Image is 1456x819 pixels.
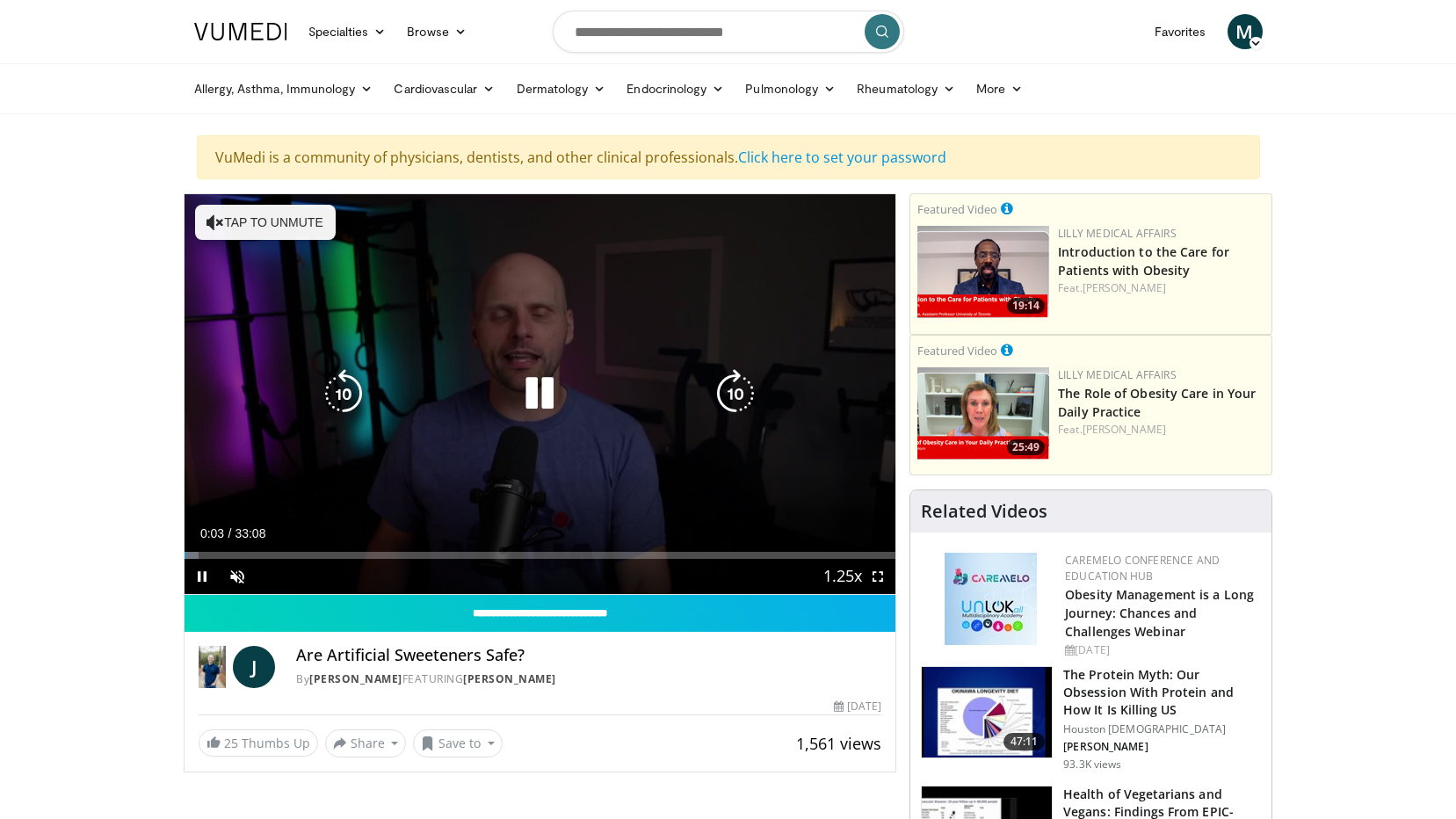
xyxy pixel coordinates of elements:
a: Lilly Medical Affairs [1058,367,1177,382]
a: 47:11 The Protein Myth: Our Obsession With Protein and How It Is Killing US Houston [DEMOGRAPHIC_... [921,666,1261,772]
span: 25:49 [1007,439,1045,455]
img: acc2e291-ced4-4dd5-b17b-d06994da28f3.png.150x105_q85_crop-smart_upscale.png [917,226,1049,318]
a: Lilly Medical Affairs [1058,226,1177,241]
a: Browse [396,14,477,49]
a: Dermatology [506,71,617,106]
p: Houston [DEMOGRAPHIC_DATA] [1063,722,1261,736]
a: Obesity Management is a Long Journey: Chances and Challenges Webinar [1065,586,1254,640]
button: Share [325,729,407,757]
button: Unmute [220,559,255,594]
div: By FEATURING [296,671,881,687]
img: 45df64a9-a6de-482c-8a90-ada250f7980c.png.150x105_q85_autocrop_double_scale_upscale_version-0.2.jpg [945,553,1037,645]
a: Introduction to the Care for Patients with Obesity [1058,243,1229,279]
div: VuMedi is a community of physicians, dentists, and other clinical professionals. [197,135,1260,179]
img: VuMedi Logo [194,23,287,40]
div: [DATE] [834,699,881,714]
a: Click here to set your password [738,148,946,167]
span: 47:11 [1003,733,1046,750]
a: [PERSON_NAME] [309,671,402,686]
img: e1208b6b-349f-4914-9dd7-f97803bdbf1d.png.150x105_q85_crop-smart_upscale.png [917,367,1049,460]
a: [PERSON_NAME] [1083,422,1166,437]
a: J [233,646,275,688]
div: Progress Bar [185,552,896,559]
a: Rheumatology [846,71,966,106]
a: More [966,71,1033,106]
h4: Related Videos [921,501,1047,522]
a: Favorites [1144,14,1217,49]
img: b7b8b05e-5021-418b-a89a-60a270e7cf82.150x105_q85_crop-smart_upscale.jpg [922,667,1052,758]
a: Cardiovascular [383,71,505,106]
a: CaReMeLO Conference and Education Hub [1065,553,1220,583]
span: 0:03 [200,526,224,540]
div: [DATE] [1065,642,1257,658]
a: Endocrinology [616,71,735,106]
h4: Are Artificial Sweeteners Safe? [296,646,881,665]
span: 33:08 [235,526,265,540]
a: [PERSON_NAME] [1083,280,1166,295]
div: Feat. [1058,280,1264,296]
a: Allergy, Asthma, Immunology [184,71,384,106]
a: Specialties [298,14,397,49]
h3: The Protein Myth: Our Obsession With Protein and How It Is Killing US [1063,666,1261,719]
a: [PERSON_NAME] [463,671,556,686]
a: 19:14 [917,226,1049,318]
span: 1,561 views [796,733,881,754]
a: Pulmonology [735,71,846,106]
a: M [1228,14,1263,49]
a: The Role of Obesity Care in Your Daily Practice [1058,385,1256,420]
video-js: Video Player [185,194,896,595]
button: Playback Rate [825,559,860,594]
small: Featured Video [917,201,997,217]
button: Save to [413,729,503,757]
a: 25:49 [917,367,1049,460]
a: 25 Thumbs Up [199,729,318,757]
p: 93.3K views [1063,757,1121,772]
small: Featured Video [917,343,997,359]
button: Pause [185,559,220,594]
div: Feat. [1058,422,1264,438]
span: 19:14 [1007,298,1045,314]
button: Fullscreen [860,559,895,594]
img: Dr. Jordan Rennicke [199,646,227,688]
span: 25 [224,735,238,751]
span: / [228,526,232,540]
input: Search topics, interventions [553,11,904,53]
button: Tap to unmute [195,205,336,240]
p: [PERSON_NAME] [1063,740,1261,754]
